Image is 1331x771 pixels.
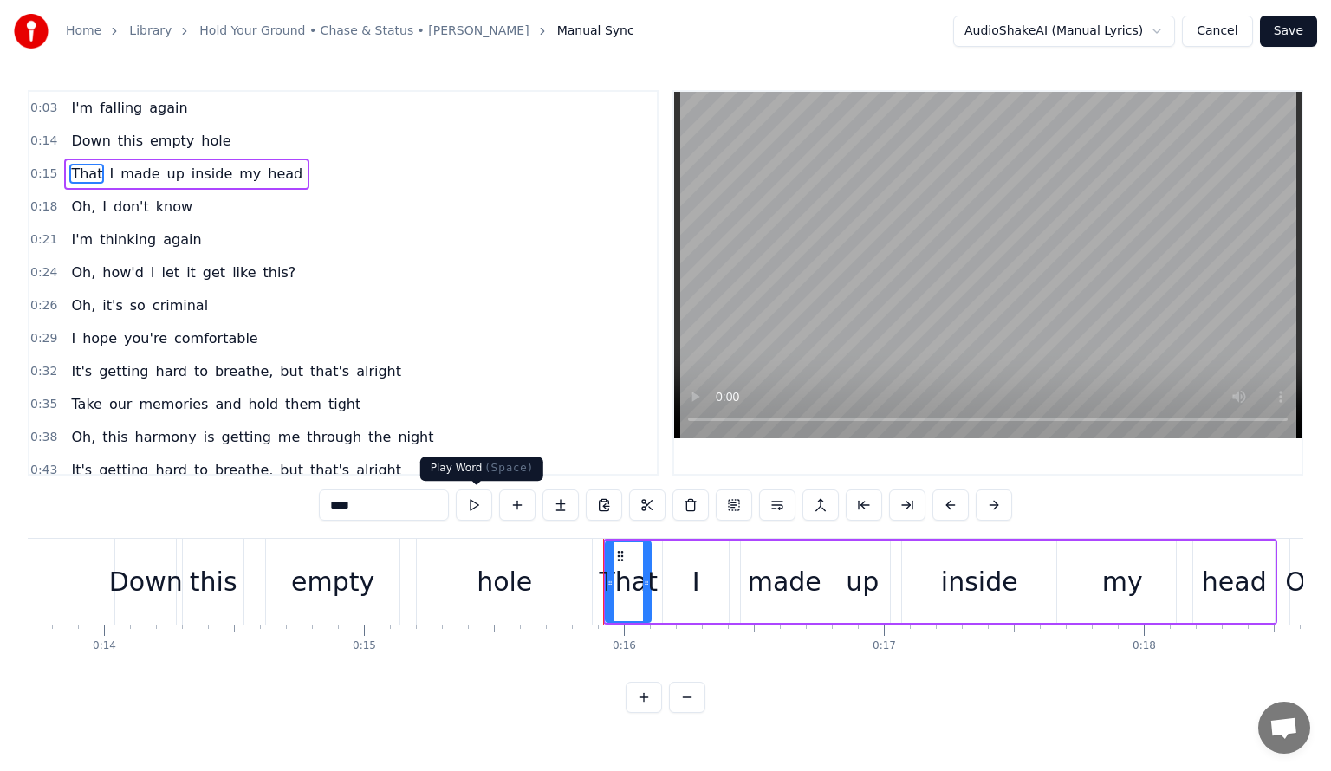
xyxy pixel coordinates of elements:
[116,131,145,151] span: this
[153,460,188,480] span: hard
[30,462,57,479] span: 0:43
[151,295,210,315] span: criminal
[485,462,532,474] span: ( Space )
[128,295,147,315] span: so
[353,639,376,653] div: 0:15
[107,164,115,184] span: I
[30,330,57,347] span: 0:29
[202,427,217,447] span: is
[1285,562,1330,601] div: Oh,
[69,164,104,184] span: That
[148,131,196,151] span: empty
[112,197,151,217] span: don't
[283,394,323,414] span: them
[557,23,634,40] span: Manual Sync
[873,639,896,653] div: 0:17
[278,361,305,381] span: but
[122,328,169,348] span: you're
[69,230,94,249] span: I'm
[30,264,57,282] span: 0:24
[30,396,57,413] span: 0:35
[119,164,161,184] span: made
[291,562,374,601] div: empty
[109,562,183,601] div: Down
[199,23,529,40] a: Hold Your Ground • Chase & Status • [PERSON_NAME]
[153,361,188,381] span: hard
[101,427,129,447] span: this
[101,295,124,315] span: it's
[69,361,94,381] span: It's
[101,197,108,217] span: I
[192,460,210,480] span: to
[1133,639,1156,653] div: 0:18
[98,98,144,118] span: falling
[213,361,275,381] span: breathe,
[748,562,821,601] div: made
[98,230,158,249] span: thinking
[1202,562,1267,601] div: head
[69,197,97,217] span: Oh,
[149,262,157,282] span: I
[308,460,351,480] span: that's
[477,562,532,601] div: hole
[192,361,210,381] span: to
[93,639,116,653] div: 0:14
[129,23,172,40] a: Library
[30,165,57,183] span: 0:15
[147,98,189,118] span: again
[613,639,636,653] div: 0:16
[161,230,203,249] span: again
[213,460,275,480] span: breathe,
[69,98,94,118] span: I'm
[354,361,403,381] span: alright
[30,297,57,314] span: 0:26
[199,131,232,151] span: hole
[327,394,362,414] span: tight
[237,164,263,184] span: my
[30,363,57,380] span: 0:32
[941,562,1018,601] div: inside
[137,394,210,414] span: memories
[69,131,112,151] span: Down
[1258,702,1310,754] div: Open chat
[305,427,363,447] span: through
[1260,16,1317,47] button: Save
[166,164,186,184] span: up
[201,262,227,282] span: get
[213,394,243,414] span: and
[30,429,57,446] span: 0:38
[97,361,150,381] span: getting
[107,394,134,414] span: our
[133,427,198,447] span: harmony
[101,262,146,282] span: how'd
[14,14,49,49] img: youka
[69,328,77,348] span: I
[599,562,658,601] div: That
[262,262,298,282] span: this?
[30,231,57,249] span: 0:21
[30,198,57,216] span: 0:18
[266,164,304,184] span: head
[220,427,273,447] span: getting
[190,562,237,601] div: this
[69,427,97,447] span: Oh,
[69,295,97,315] span: Oh,
[66,23,101,40] a: Home
[308,361,351,381] span: that's
[278,460,305,480] span: but
[30,100,57,117] span: 0:03
[69,262,97,282] span: Oh,
[160,262,182,282] span: let
[247,394,281,414] span: hold
[66,23,634,40] nav: breadcrumb
[367,427,393,447] span: the
[846,562,879,601] div: up
[1102,562,1143,601] div: my
[172,328,260,348] span: comfortable
[276,427,302,447] span: me
[69,460,94,480] span: It's
[230,262,257,282] span: like
[185,262,198,282] span: it
[30,133,57,150] span: 0:14
[420,457,543,481] div: Play Word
